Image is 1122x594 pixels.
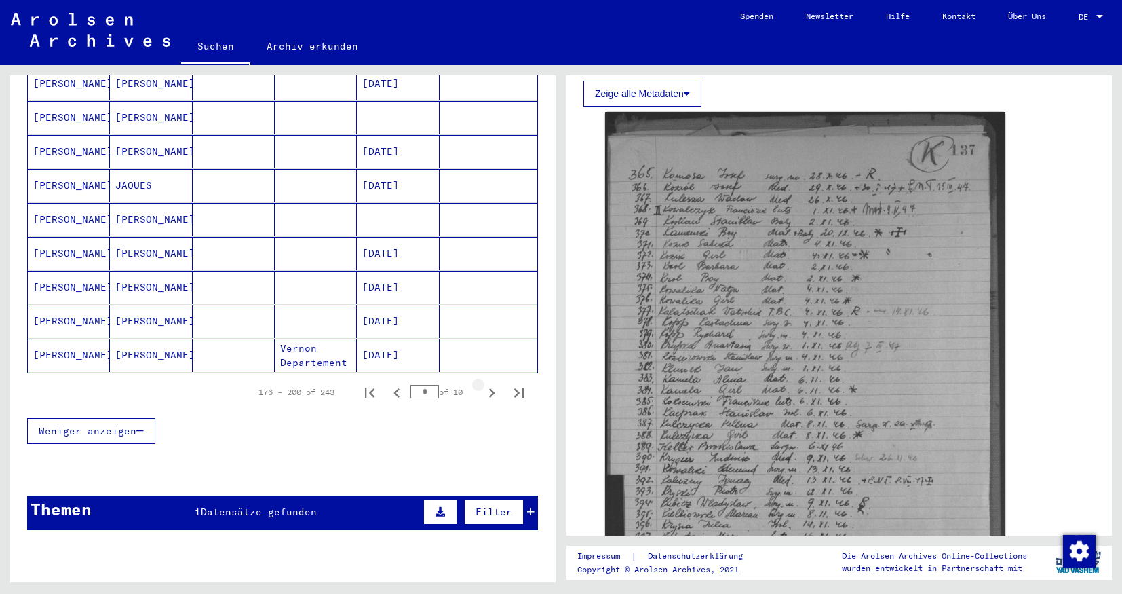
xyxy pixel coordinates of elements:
[478,379,505,406] button: Next page
[1063,535,1096,568] img: Zustimmung ändern
[110,169,192,202] mat-cell: JAQUES
[275,339,357,372] mat-cell: [PERSON_NAME] Vernon Departement [GEOGRAPHIC_DATA]
[28,271,110,304] mat-cell: [PERSON_NAME]
[28,339,110,372] mat-cell: [PERSON_NAME]
[357,271,439,304] mat-cell: [DATE]
[464,499,524,525] button: Filter
[11,13,170,47] img: Arolsen_neg.svg
[110,305,192,338] mat-cell: [PERSON_NAME]
[1053,545,1104,579] img: yv_logo.png
[110,101,192,134] mat-cell: [PERSON_NAME]
[31,497,92,521] div: Themen
[110,67,192,100] mat-cell: [PERSON_NAME]
[110,237,192,270] mat-cell: [PERSON_NAME]
[842,550,1027,562] p: Die Arolsen Archives Online-Collections
[28,101,110,134] mat-cell: [PERSON_NAME]
[383,379,410,406] button: Previous page
[28,237,110,270] mat-cell: [PERSON_NAME]
[357,305,439,338] mat-cell: [DATE]
[28,67,110,100] mat-cell: [PERSON_NAME]
[637,549,759,563] a: Datenschutzerklärung
[577,549,631,563] a: Impressum
[250,30,374,62] a: Archiv erkunden
[357,67,439,100] mat-cell: [DATE]
[583,81,701,107] button: Zeige alle Metadaten
[356,379,383,406] button: First page
[181,30,250,65] a: Suchen
[357,169,439,202] mat-cell: [DATE]
[258,386,334,398] div: 176 – 200 of 243
[27,418,155,444] button: Weniger anzeigen
[577,549,759,563] div: |
[476,506,512,518] span: Filter
[110,271,192,304] mat-cell: [PERSON_NAME]
[39,425,136,437] span: Weniger anzeigen
[110,203,192,236] mat-cell: [PERSON_NAME]
[1079,12,1094,22] span: DE
[28,305,110,338] mat-cell: [PERSON_NAME]
[357,339,439,372] mat-cell: [DATE]
[357,237,439,270] mat-cell: [DATE]
[357,135,439,168] mat-cell: [DATE]
[505,379,533,406] button: Last page
[28,135,110,168] mat-cell: [PERSON_NAME]
[577,563,759,576] p: Copyright © Arolsen Archives, 2021
[110,135,192,168] mat-cell: [PERSON_NAME]
[28,169,110,202] mat-cell: [PERSON_NAME]
[110,339,192,372] mat-cell: [PERSON_NAME]
[842,562,1027,574] p: wurden entwickelt in Partnerschaft mit
[201,506,317,518] span: Datensätze gefunden
[28,203,110,236] mat-cell: [PERSON_NAME]
[410,386,478,398] div: of 10
[195,506,201,518] span: 1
